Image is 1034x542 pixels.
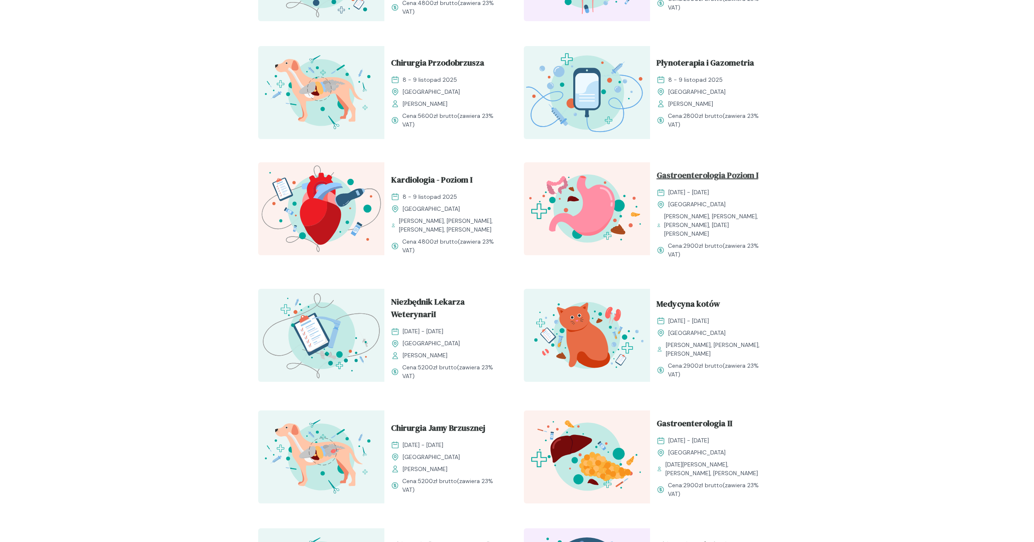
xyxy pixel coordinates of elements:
span: Gastroenterologia II [657,417,732,433]
a: Chirurgia Jamy Brzusznej [391,422,504,437]
span: [GEOGRAPHIC_DATA] [403,339,460,348]
span: Cena: (zawiera 23% VAT) [668,361,770,379]
span: [PERSON_NAME] [403,100,447,108]
span: 8 - 9 listopad 2025 [403,193,457,201]
span: [GEOGRAPHIC_DATA] [403,453,460,461]
span: 5600 zł brutto [418,112,457,120]
span: [DATE][PERSON_NAME], [PERSON_NAME], [PERSON_NAME] [665,460,770,478]
span: [PERSON_NAME] [668,100,713,108]
img: aHfRokMqNJQqH-fc_ChiruJB_T.svg [258,410,384,503]
a: Chirurgia Przodobrzusza [391,56,504,72]
span: Płynoterapia i Gazometria [657,56,754,72]
span: Cena: (zawiera 23% VAT) [668,112,770,129]
span: 8 - 9 listopad 2025 [668,76,723,84]
a: Medycyna kotów [657,298,770,313]
span: 2900 zł brutto [683,362,723,369]
span: 5200 zł brutto [418,364,457,371]
span: [PERSON_NAME], [PERSON_NAME], [PERSON_NAME], [PERSON_NAME] [399,217,504,234]
a: Płynoterapia i Gazometria [657,56,770,72]
a: Niezbędnik Lekarza WeterynariI [391,295,504,324]
span: [GEOGRAPHIC_DATA] [668,448,726,457]
img: aHfQZEMqNJQqH-e8_MedKot_T.svg [524,289,650,382]
span: Cena: (zawiera 23% VAT) [668,481,770,498]
span: Gastroenterologia Poziom I [657,169,758,185]
span: [DATE] - [DATE] [403,327,443,336]
a: Kardiologia - Poziom I [391,173,504,189]
span: [PERSON_NAME] [403,465,447,474]
span: Cena: (zawiera 23% VAT) [402,112,504,129]
span: [PERSON_NAME], [PERSON_NAME], [PERSON_NAME], [DATE][PERSON_NAME] [664,212,770,238]
span: 5200 zł brutto [418,477,457,485]
span: [PERSON_NAME], [PERSON_NAME], [PERSON_NAME] [666,341,769,358]
span: Cena: (zawiera 23% VAT) [402,237,504,255]
span: [GEOGRAPHIC_DATA] [668,329,726,337]
span: Chirurgia Jamy Brzusznej [391,422,485,437]
img: ZxkxEIF3NbkBX8eR_GastroII_T.svg [524,410,650,503]
span: [DATE] - [DATE] [668,317,709,325]
span: 2800 zł brutto [683,112,723,120]
img: Zpay8B5LeNNTxNg0_P%C5%82ynoterapia_T.svg [524,46,650,139]
span: [GEOGRAPHIC_DATA] [668,200,726,209]
span: [GEOGRAPHIC_DATA] [403,88,460,96]
span: 2900 zł brutto [683,481,723,489]
span: [PERSON_NAME] [403,351,447,360]
span: [GEOGRAPHIC_DATA] [403,205,460,213]
span: Kardiologia - Poziom I [391,173,472,189]
img: aHe4VUMqNJQqH-M0_ProcMH_T.svg [258,289,384,382]
span: [DATE] - [DATE] [668,188,709,197]
img: ZpbG-B5LeNNTxNnI_ChiruJB_T.svg [258,46,384,139]
span: Cena: (zawiera 23% VAT) [402,477,504,494]
span: 8 - 9 listopad 2025 [403,76,457,84]
span: Medycyna kotów [657,298,720,313]
span: [DATE] - [DATE] [668,436,709,445]
span: Cena: (zawiera 23% VAT) [402,363,504,381]
span: Cena: (zawiera 23% VAT) [668,242,770,259]
img: Zpbdlx5LeNNTxNvT_GastroI_T.svg [524,162,650,255]
span: 4800 zł brutto [418,238,458,245]
span: [GEOGRAPHIC_DATA] [668,88,726,96]
span: Chirurgia Przodobrzusza [391,56,484,72]
a: Gastroenterologia Poziom I [657,169,770,185]
span: [DATE] - [DATE] [403,441,443,449]
img: ZpbGfh5LeNNTxNm4_KardioI_T.svg [258,162,384,255]
a: Gastroenterologia II [657,417,770,433]
span: 2900 zł brutto [683,242,723,249]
